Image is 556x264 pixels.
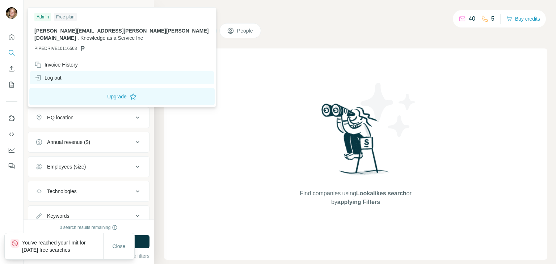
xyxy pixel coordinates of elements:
div: Log out [34,74,62,81]
div: Technologies [47,188,77,195]
p: 40 [469,14,475,23]
button: Use Surfe API [6,128,17,141]
span: People [237,27,254,34]
button: Upgrade [29,88,215,105]
div: HQ location [47,114,73,121]
span: applying Filters [337,199,380,205]
button: Hide [126,4,154,15]
div: Annual revenue ($) [47,139,90,146]
span: Knowledge as a Service Inc [80,35,143,41]
button: Technologies [28,183,149,200]
button: Feedback [6,159,17,173]
span: Find companies using or by [298,189,413,206]
span: [PERSON_NAME][EMAIL_ADDRESS][PERSON_NAME][PERSON_NAME][DOMAIN_NAME] [34,28,208,41]
div: Free plan [54,13,77,21]
button: Buy credits [506,14,540,24]
p: 5 [491,14,494,23]
button: Search [6,46,17,59]
button: Dashboard [6,144,17,157]
img: Surfe Illustration - Woman searching with binoculars [318,102,393,182]
div: Invoice History [34,61,78,68]
button: Keywords [28,207,149,225]
button: Quick start [6,30,17,43]
button: Annual revenue ($) [28,133,149,151]
div: Admin [34,13,51,21]
button: HQ location [28,109,149,126]
span: Close [113,243,126,250]
div: Employees (size) [47,163,86,170]
button: Close [108,240,131,253]
button: Employees (size) [28,158,149,175]
span: . [77,35,79,41]
h4: Search [164,9,547,19]
img: Surfe Illustration - Stars [356,77,421,142]
p: You've reached your limit for [DATE] free searches [22,239,103,254]
div: Keywords [47,212,69,220]
span: PIPEDRIVE10116563 [34,45,77,52]
button: Use Surfe on LinkedIn [6,112,17,125]
span: Lookalikes search [356,190,407,196]
button: My lists [6,78,17,91]
img: Avatar [6,7,17,19]
div: 0 search results remaining [60,224,118,231]
div: New search [28,7,51,13]
button: Enrich CSV [6,62,17,75]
